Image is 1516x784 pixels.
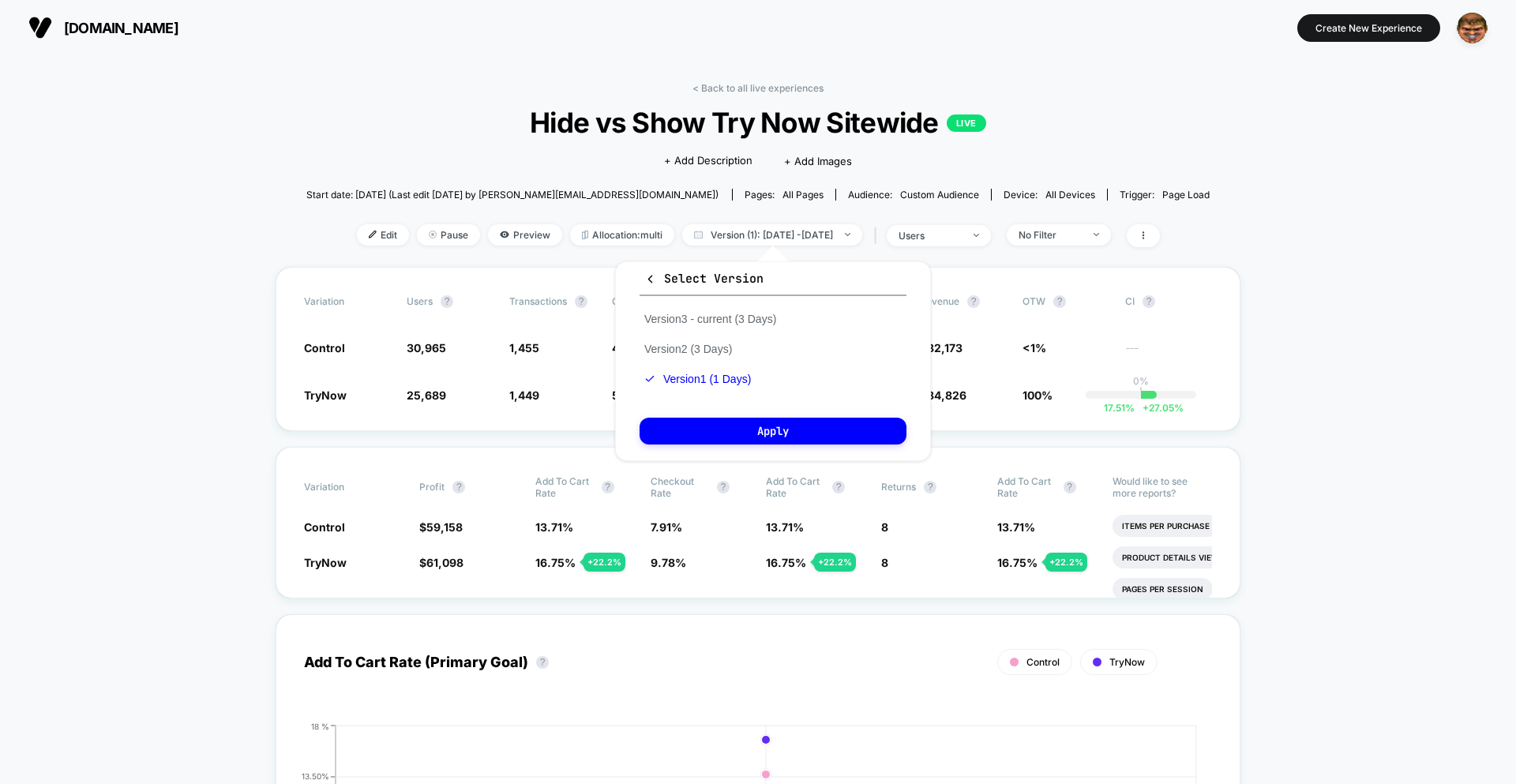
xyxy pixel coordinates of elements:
[304,341,345,354] span: Control
[694,231,703,238] img: calendar
[535,520,573,534] span: 13.71 %
[1133,375,1149,387] p: 0%
[997,520,1035,534] span: 13.71 %
[900,189,979,201] span: Custom Audience
[306,189,719,201] span: Start date: [DATE] (Last edit [DATE] by [PERSON_NAME][EMAIL_ADDRESS][DOMAIN_NAME])
[1019,229,1082,241] div: No Filter
[28,16,52,39] img: Visually logo
[1452,12,1492,44] button: ppic
[1023,341,1046,354] span: <1%
[441,295,453,308] button: ?
[997,556,1038,569] span: 16.75 %
[1125,343,1212,355] span: ---
[407,341,446,354] span: 30,965
[814,553,856,572] div: + 22.2 %
[407,295,433,307] span: users
[651,556,686,569] span: 9.78 %
[1045,553,1087,572] div: + 22.2 %
[357,224,409,246] span: Edit
[640,312,781,326] button: Version3 - current (3 Days)
[870,224,887,247] span: |
[881,556,888,569] span: 8
[1113,475,1212,499] p: Would like to see more reports?
[1113,578,1213,600] li: Pages Per Session
[832,481,845,493] button: ?
[1297,14,1440,42] button: Create New Experience
[304,475,391,499] span: Variation
[640,270,906,296] button: Select Version
[302,771,329,781] tspan: 13.50%
[899,230,962,242] div: users
[509,388,539,402] span: 1,449
[429,231,437,238] img: end
[1064,481,1076,493] button: ?
[575,295,587,308] button: ?
[304,556,347,569] span: TryNow
[1109,656,1145,668] span: TryNow
[304,388,347,402] span: TryNow
[717,481,730,493] button: ?
[304,520,345,534] span: Control
[782,189,824,201] span: all pages
[766,556,806,569] span: 16.75 %
[1135,402,1184,414] span: 27.05 %
[1023,388,1053,402] span: 100%
[644,271,764,287] span: Select Version
[924,481,936,493] button: ?
[369,231,377,238] img: edit
[991,189,1107,201] span: Device:
[64,20,178,36] span: [DOMAIN_NAME]
[452,481,465,493] button: ?
[664,153,752,169] span: + Add Description
[745,189,824,201] div: Pages:
[602,481,614,493] button: ?
[311,721,329,730] tspan: 18 %
[419,520,463,534] span: $
[845,233,850,236] img: end
[967,295,980,308] button: ?
[651,475,709,499] span: Checkout Rate
[582,231,588,239] img: rebalance
[692,82,824,94] a: < Back to all live experiences
[1113,546,1257,568] li: Product Details Views Rate
[766,520,804,534] span: 13.71 %
[509,295,567,307] span: Transactions
[1125,295,1212,308] span: CI
[1053,295,1066,308] button: ?
[927,388,966,402] span: 84,826
[417,224,480,246] span: Pause
[1023,295,1109,308] span: OTW
[1113,515,1219,537] li: Items Per Purchase
[1139,387,1143,399] p: |
[535,475,594,499] span: Add To Cart Rate
[304,295,391,308] span: Variation
[24,15,183,40] button: [DOMAIN_NAME]
[1094,233,1099,236] img: end
[640,342,737,356] button: Version2 (3 Days)
[535,556,576,569] span: 16.75 %
[640,372,756,386] button: Version1 (1 Days)
[1457,13,1488,43] img: ppic
[1143,295,1155,308] button: ?
[426,556,463,569] span: 61,098
[488,224,562,246] span: Preview
[584,553,625,572] div: + 22.2 %
[848,189,979,201] div: Audience:
[651,520,682,534] span: 7.91 %
[419,556,463,569] span: $
[1026,656,1060,668] span: Control
[682,224,862,246] span: Version (1): [DATE] - [DATE]
[784,155,852,167] span: + Add Images
[1143,402,1149,414] span: +
[536,656,549,669] button: ?
[974,234,979,237] img: end
[407,388,446,402] span: 25,689
[509,341,539,354] span: 1,455
[881,520,888,534] span: 8
[351,106,1165,139] span: Hide vs Show Try Now Sitewide
[426,520,463,534] span: 59,158
[640,418,906,445] button: Apply
[1120,189,1210,201] div: Trigger:
[570,224,674,246] span: Allocation: multi
[419,481,445,493] span: Profit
